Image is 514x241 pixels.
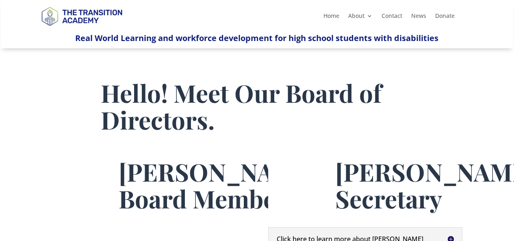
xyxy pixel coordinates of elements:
[323,13,339,22] a: Home
[382,13,402,22] a: Contact
[411,13,426,22] a: News
[101,76,382,136] span: Hello! Meet Our Board of Directors.
[38,2,126,30] img: TTA Brand_TTA Primary Logo_Horizontal_Light BG
[348,13,373,22] a: About
[38,24,126,32] a: Logo-Noticias
[435,13,455,22] a: Donate
[75,33,438,43] span: Real World Learning and workforce development for high school students with disabilities
[119,155,325,215] span: [PERSON_NAME], Board Member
